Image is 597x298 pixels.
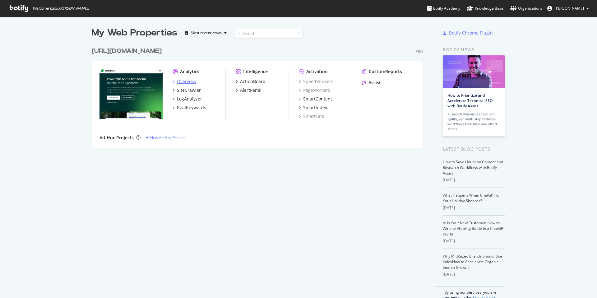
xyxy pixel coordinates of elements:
[427,5,460,12] div: Botify Academy
[236,78,266,85] a: ActionBoard
[362,80,381,86] a: Assist
[182,28,229,38] button: Most recent crawl
[243,68,268,75] div: Intelligence
[443,46,505,53] div: Botify news
[236,87,261,93] a: AlertPanel
[146,135,185,140] a: New Ad-Hoc Project
[92,39,428,148] div: grid
[449,30,493,36] div: Botify Chrome Plugin
[443,146,505,152] div: Latest Blog Posts
[177,105,206,111] div: RealKeywords
[299,113,324,119] a: SmartLink
[369,68,402,75] div: CustomReports
[447,112,500,132] div: AI search demands speed and agility, yet multi-step technical workflows take time and effort. Tha...
[299,87,330,93] a: PageWorkers
[467,5,503,12] div: Knowledge Base
[173,105,206,111] a: RealKeywords
[362,68,402,75] a: CustomReports
[447,93,493,109] a: How to Prioritize and Accelerate Technical SEO with Botify Assist
[240,87,261,93] div: AlertPanel
[173,96,202,102] a: LogAnalyzer
[443,205,505,211] div: [DATE]
[177,87,201,93] div: SiteCrawler
[443,272,505,277] div: [DATE]
[299,105,327,111] a: SmartIndex
[368,80,381,86] div: Assist
[150,135,185,140] div: New Ad-Hoc Project
[299,96,332,102] a: SmartContent
[173,78,196,85] a: Overview
[443,55,505,88] img: How to Prioritize and Accelerate Technical SEO with Botify Assist
[443,159,503,176] a: How to Save Hours on Content and Research Workflows with Botify Assist
[443,30,493,36] a: Botify Chrome Plugin
[33,6,89,11] span: Welcome back, [PERSON_NAME] !
[443,193,499,203] a: What Happens When ChatGPT Is Your Holiday Shopper?
[306,68,328,75] div: Activation
[180,68,199,75] div: Analytics
[92,27,177,39] div: My Web Properties
[510,5,542,12] div: Organizations
[542,3,594,13] button: [PERSON_NAME]
[555,6,584,11] span: Nader Nekvasil
[240,78,266,85] div: ActionBoard
[416,49,423,54] div: Pro
[92,47,162,56] div: [URL][DOMAIN_NAME]
[177,78,196,85] div: Overview
[443,177,505,183] div: [DATE]
[303,105,327,111] div: SmartIndex
[443,254,502,270] a: Why Mid-Sized Brands Should Use IndexNow to Accelerate Organic Search Growth
[99,68,163,119] img: https://sproutsocial.com/
[92,47,164,56] a: [URL][DOMAIN_NAME]
[303,96,332,102] div: SmartContent
[234,28,303,39] input: Search
[299,78,333,85] a: SpeedWorkers
[177,96,202,102] div: LogAnalyzer
[99,135,134,141] div: Ad-Hoc Projects
[443,238,505,244] div: [DATE]
[191,31,222,35] div: Most recent crawl
[173,87,201,93] a: SiteCrawler
[443,220,505,237] a: AI Is Your New Customer: How to Win the Visibility Battle in a ChatGPT World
